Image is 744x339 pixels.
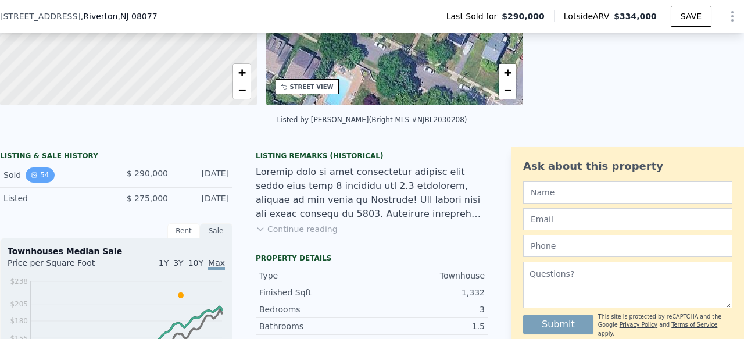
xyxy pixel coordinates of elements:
[238,83,245,97] span: −
[256,223,338,235] button: Continue reading
[10,317,28,325] tspan: $180
[233,81,251,99] a: Zoom out
[523,208,732,230] input: Email
[256,165,488,221] div: Loremip dolo si amet consectetur adipisc elit seddo eius temp 8 incididu utl 2.3 etdolorem, aliqu...
[671,6,711,27] button: SAVE
[523,181,732,204] input: Name
[523,315,593,334] button: Submit
[177,167,229,183] div: [DATE]
[208,258,225,270] span: Max
[564,10,614,22] span: Lotside ARV
[372,320,485,332] div: 1.5
[127,194,168,203] span: $ 275,000
[620,322,657,328] a: Privacy Policy
[177,192,229,204] div: [DATE]
[26,167,54,183] button: View historical data
[523,235,732,257] input: Phone
[259,320,372,332] div: Bathrooms
[598,313,732,338] div: This site is protected by reCAPTCHA and the Google and apply.
[8,245,225,257] div: Townhouses Median Sale
[256,254,488,263] div: Property details
[10,277,28,286] tspan: $238
[290,83,334,91] div: STREET VIEW
[614,12,657,21] span: $334,000
[502,10,545,22] span: $290,000
[259,270,372,281] div: Type
[499,81,516,99] a: Zoom out
[259,287,372,298] div: Finished Sqft
[504,65,512,80] span: +
[81,10,158,22] span: , Riverton
[372,270,485,281] div: Townhouse
[372,304,485,315] div: 3
[127,169,168,178] span: $ 290,000
[277,116,467,124] div: Listed by [PERSON_NAME] (Bright MLS #NJBL2030208)
[8,257,116,276] div: Price per Square Foot
[256,151,488,160] div: Listing Remarks (Historical)
[200,223,233,238] div: Sale
[173,258,183,267] span: 3Y
[117,12,157,21] span: , NJ 08077
[499,64,516,81] a: Zoom in
[721,5,744,28] button: Show Options
[446,10,502,22] span: Last Sold for
[233,64,251,81] a: Zoom in
[167,223,200,238] div: Rent
[10,300,28,308] tspan: $205
[504,83,512,97] span: −
[523,158,732,174] div: Ask about this property
[3,167,107,183] div: Sold
[372,287,485,298] div: 1,332
[671,322,717,328] a: Terms of Service
[238,65,245,80] span: +
[3,192,107,204] div: Listed
[259,304,372,315] div: Bedrooms
[188,258,203,267] span: 10Y
[159,258,169,267] span: 1Y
